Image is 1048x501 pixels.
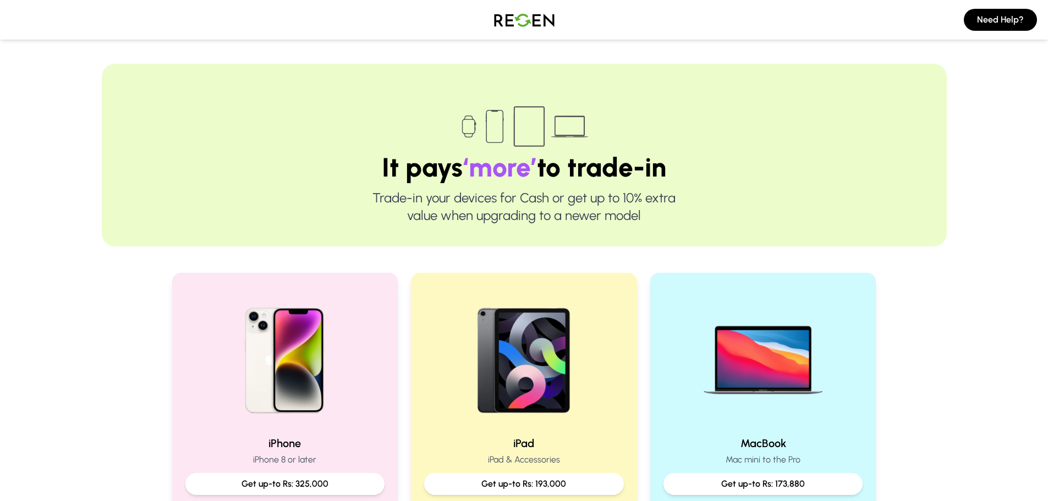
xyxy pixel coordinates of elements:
[964,9,1037,31] button: Need Help?
[137,154,912,180] h1: It pays to trade-in
[456,99,593,154] img: Trade-in devices
[185,436,385,451] h2: iPhone
[137,189,912,224] p: Trade-in your devices for Cash or get up to 10% extra value when upgrading to a newer model
[424,436,624,451] h2: iPad
[453,286,594,427] img: iPad
[194,477,376,491] p: Get up-to Rs: 325,000
[433,477,615,491] p: Get up-to Rs: 193,000
[693,286,833,427] img: MacBook
[185,453,385,466] p: iPhone 8 or later
[424,453,624,466] p: iPad & Accessories
[215,286,355,427] img: iPhone
[663,436,863,451] h2: MacBook
[486,4,563,35] img: Logo
[663,453,863,466] p: Mac mini to the Pro
[672,477,854,491] p: Get up-to Rs: 173,880
[463,151,537,183] span: ‘more’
